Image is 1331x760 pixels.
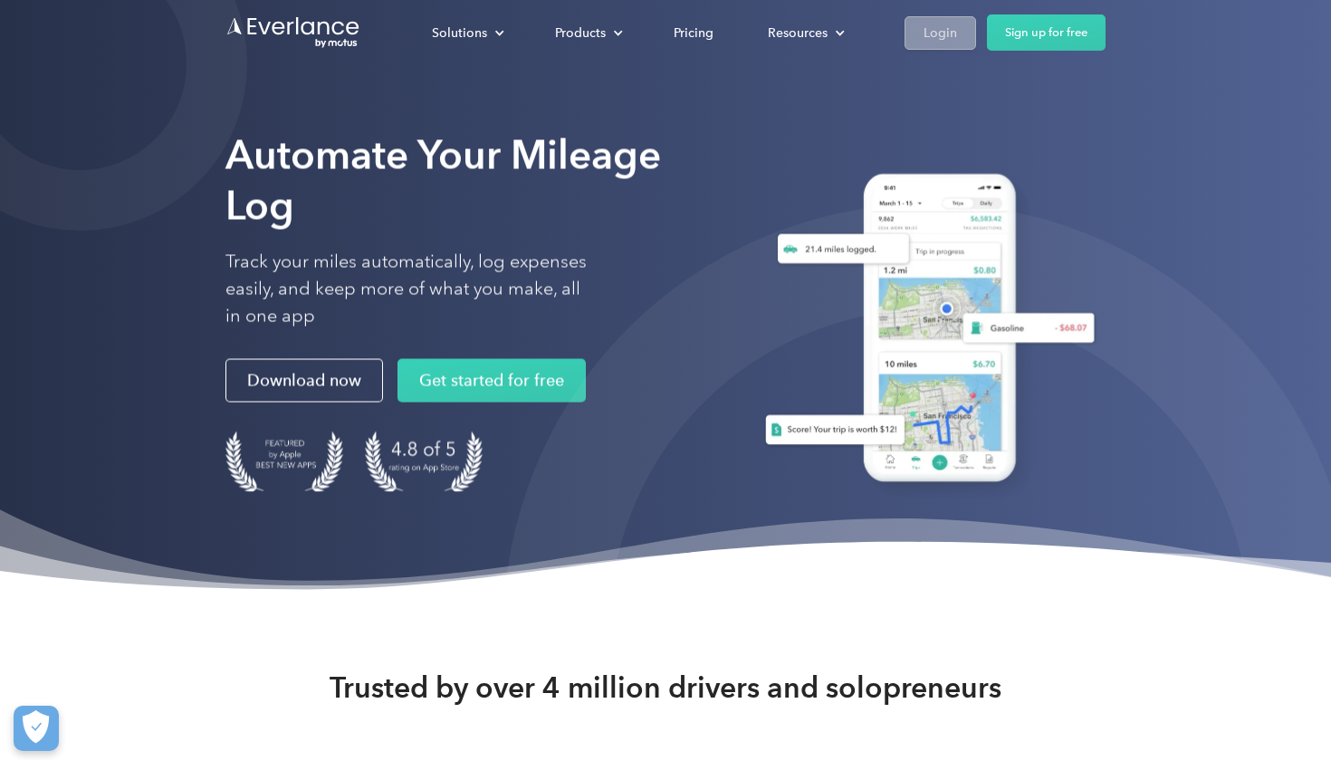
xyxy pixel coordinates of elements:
div: Pricing [674,22,713,44]
a: Go to homepage [225,15,361,50]
img: Everlance, mileage tracker app, expense tracking app [743,160,1106,503]
div: Resources [750,17,859,49]
div: Products [537,17,637,49]
img: 4.9 out of 5 stars on the app store [365,432,483,492]
strong: Trusted by over 4 million drivers and solopreneurs [330,670,1001,706]
a: Sign up for free [987,14,1106,51]
a: Pricing [656,17,732,49]
div: Resources [768,22,828,44]
button: Cookies Settings [14,706,59,751]
div: Login [924,22,957,44]
img: Badge for Featured by Apple Best New Apps [225,432,343,492]
a: Get started for free [397,359,586,403]
p: Track your miles automatically, log expenses easily, and keep more of what you make, all in one app [225,249,588,330]
div: Solutions [432,22,487,44]
div: Solutions [414,17,519,49]
a: Download now [225,359,383,403]
a: Login [905,16,976,50]
div: Products [555,22,606,44]
strong: Automate Your Mileage Log [225,130,661,229]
